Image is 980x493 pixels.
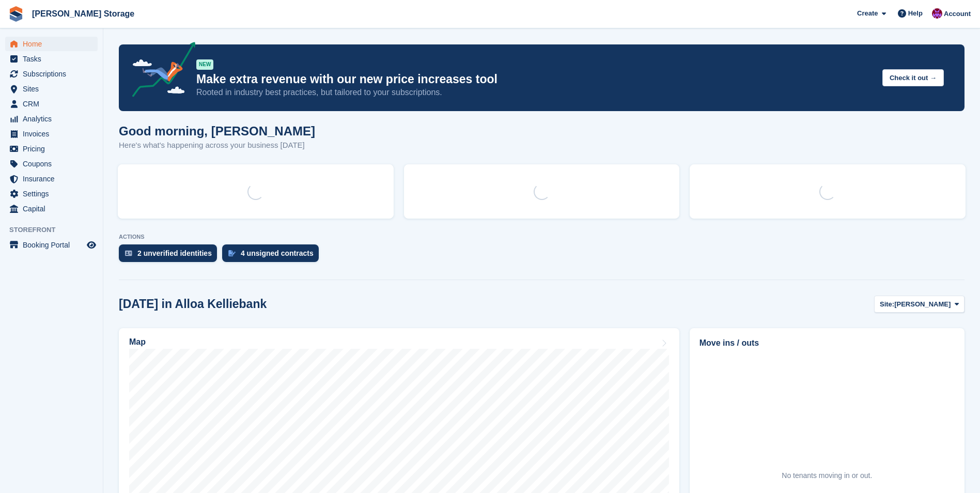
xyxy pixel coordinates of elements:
a: menu [5,67,98,81]
button: Site: [PERSON_NAME] [874,296,965,313]
div: No tenants moving in or out. [782,470,872,481]
a: menu [5,127,98,141]
a: menu [5,172,98,186]
a: menu [5,37,98,51]
span: Subscriptions [23,67,85,81]
a: menu [5,142,98,156]
h1: Good morning, [PERSON_NAME] [119,124,315,138]
p: Make extra revenue with our new price increases tool [196,72,874,87]
span: [PERSON_NAME] [894,299,951,310]
h2: Move ins / outs [699,337,955,349]
p: Rooted in industry best practices, but tailored to your subscriptions. [196,87,874,98]
div: 2 unverified identities [137,249,212,257]
a: menu [5,82,98,96]
button: Check it out → [882,69,944,86]
span: Create [857,8,878,19]
span: Account [944,9,971,19]
span: Coupons [23,157,85,171]
p: Here's what's happening across your business [DATE] [119,140,315,151]
span: Site: [880,299,894,310]
a: menu [5,112,98,126]
p: ACTIONS [119,234,965,240]
a: 4 unsigned contracts [222,244,324,267]
span: Invoices [23,127,85,141]
span: Pricing [23,142,85,156]
span: Insurance [23,172,85,186]
span: Tasks [23,52,85,66]
span: Settings [23,187,85,201]
a: menu [5,157,98,171]
div: 4 unsigned contracts [241,249,314,257]
img: verify_identity-adf6edd0f0f0b5bbfe63781bf79b02c33cf7c696d77639b501bdc392416b5a36.svg [125,250,132,256]
a: 2 unverified identities [119,244,222,267]
img: Audra Whitelaw [932,8,942,19]
a: menu [5,202,98,216]
span: Sites [23,82,85,96]
a: Preview store [85,239,98,251]
a: [PERSON_NAME] Storage [28,5,138,22]
img: price-adjustments-announcement-icon-8257ccfd72463d97f412b2fc003d46551f7dbcb40ab6d574587a9cd5c0d94... [123,42,196,101]
h2: [DATE] in Alloa Kelliebank [119,297,267,311]
span: Booking Portal [23,238,85,252]
a: menu [5,52,98,66]
a: menu [5,187,98,201]
div: NEW [196,59,213,70]
span: Analytics [23,112,85,126]
span: Storefront [9,225,103,235]
a: menu [5,97,98,111]
span: Help [908,8,923,19]
span: CRM [23,97,85,111]
h2: Map [129,337,146,347]
span: Home [23,37,85,51]
span: Capital [23,202,85,216]
a: menu [5,238,98,252]
img: contract_signature_icon-13c848040528278c33f63329250d36e43548de30e8caae1d1a13099fd9432cc5.svg [228,250,236,256]
img: stora-icon-8386f47178a22dfd0bd8f6a31ec36ba5ce8667c1dd55bd0f319d3a0aa187defe.svg [8,6,24,22]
